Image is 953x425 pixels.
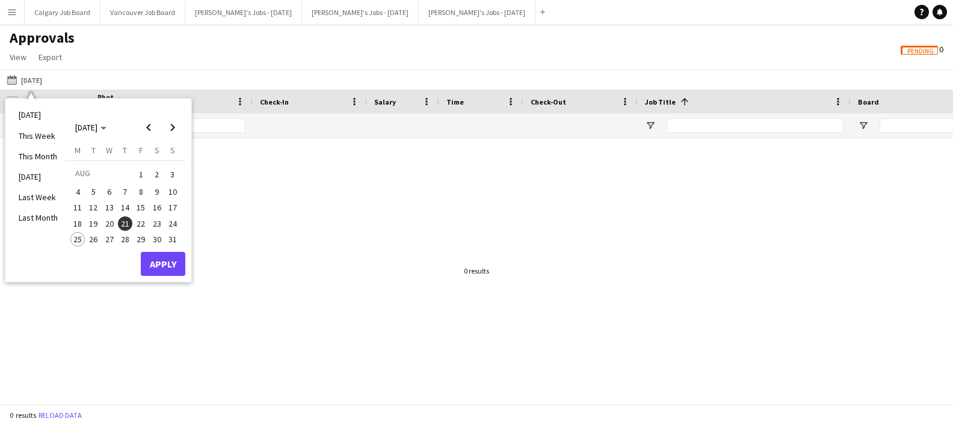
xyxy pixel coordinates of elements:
span: [DATE] [75,122,97,133]
button: Next month [161,115,185,139]
span: 31 [165,232,180,246]
button: 25-08-2025 [70,231,85,247]
button: 05-08-2025 [85,184,101,200]
span: Photo [97,93,117,111]
span: 21 [118,216,132,231]
span: 6 [102,185,117,199]
span: 16 [150,201,164,215]
li: This Month [11,146,65,167]
span: 9 [150,185,164,199]
button: 19-08-2025 [85,216,101,231]
input: Name Filter Input [167,118,245,133]
span: Export [39,52,62,63]
button: 27-08-2025 [102,231,117,247]
span: 10 [165,185,180,199]
button: 31-08-2025 [165,231,180,247]
a: View [5,49,31,65]
li: [DATE] [11,167,65,187]
button: 03-08-2025 [165,165,180,184]
span: 24 [165,216,180,231]
button: 06-08-2025 [102,184,117,200]
span: Board [858,97,879,106]
span: 4 [70,185,85,199]
span: S [170,145,175,156]
span: S [155,145,159,156]
button: 22-08-2025 [133,216,149,231]
button: 14-08-2025 [117,200,133,215]
span: 27 [102,232,117,246]
span: 14 [118,201,132,215]
span: T [91,145,96,156]
button: 11-08-2025 [70,200,85,215]
span: T [123,145,127,156]
button: Calgary Job Board [25,1,100,24]
button: [PERSON_NAME]'s Jobs - [DATE] [185,1,302,24]
span: 22 [134,216,148,231]
span: 7 [118,185,132,199]
span: 20 [102,216,117,231]
span: 23 [150,216,164,231]
button: 17-08-2025 [165,200,180,215]
span: 2 [150,166,164,183]
span: 26 [87,232,101,246]
button: 23-08-2025 [149,216,164,231]
button: 10-08-2025 [165,184,180,200]
button: 21-08-2025 [117,216,133,231]
span: W [106,145,113,156]
span: Check-Out [531,97,566,106]
button: 02-08-2025 [149,165,164,184]
button: 01-08-2025 [133,165,149,184]
button: 12-08-2025 [85,200,101,215]
span: 18 [70,216,85,231]
button: 07-08-2025 [117,184,133,200]
button: 09-08-2025 [149,184,164,200]
span: Name [146,97,165,106]
button: 04-08-2025 [70,184,85,200]
span: 19 [87,216,101,231]
li: Last Week [11,187,65,207]
button: [DATE] [5,73,45,87]
span: View [10,52,26,63]
li: [DATE] [11,105,65,125]
span: 1 [134,166,148,183]
td: AUG [70,165,133,184]
li: This Week [11,126,65,146]
span: 0 [901,44,943,55]
input: Job Title Filter Input [667,118,844,133]
button: 08-08-2025 [133,184,149,200]
span: 28 [118,232,132,246]
button: Open Filter Menu [858,120,869,131]
span: 5 [87,185,101,199]
button: 29-08-2025 [133,231,149,247]
input: Column with Header Selection [7,96,18,107]
span: 11 [70,201,85,215]
span: 15 [134,201,148,215]
button: Open Filter Menu [645,120,656,131]
button: 28-08-2025 [117,231,133,247]
a: Export [34,49,67,65]
span: Pending [907,47,934,55]
button: [PERSON_NAME]'s Jobs - [DATE] [419,1,535,24]
li: Last Month [11,207,65,228]
span: 12 [87,201,101,215]
span: 8 [134,185,148,199]
button: 16-08-2025 [149,200,164,215]
button: Vancouver Job Board [100,1,185,24]
span: Salary [374,97,396,106]
button: 18-08-2025 [70,216,85,231]
span: F [139,145,143,156]
span: 25 [70,232,85,246]
span: 29 [134,232,148,246]
span: Check-In [260,97,289,106]
span: 17 [165,201,180,215]
span: 3 [165,166,180,183]
span: 30 [150,232,164,246]
div: 0 results [464,266,489,275]
button: 15-08-2025 [133,200,149,215]
button: 30-08-2025 [149,231,164,247]
button: Apply [141,252,185,276]
button: 26-08-2025 [85,231,101,247]
button: 13-08-2025 [102,200,117,215]
button: [PERSON_NAME]'s Jobs - [DATE] [302,1,419,24]
button: Choose month and year [70,117,111,138]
